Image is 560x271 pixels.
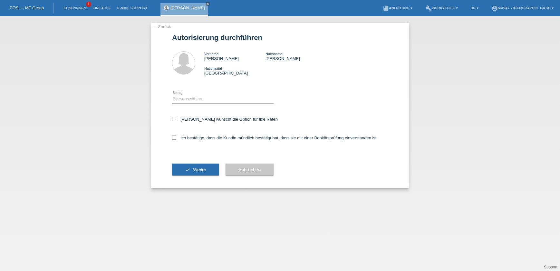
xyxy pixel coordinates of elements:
[206,2,210,6] a: close
[185,167,190,172] i: check
[544,265,557,269] a: Support
[60,6,89,10] a: Kund*innen
[153,24,171,29] a: ← Zurück
[206,2,209,5] i: close
[172,34,388,42] h1: Autorisierung durchführen
[379,6,416,10] a: bookAnleitung ▾
[89,6,114,10] a: Einkäufe
[266,52,283,56] span: Nachname
[468,6,482,10] a: DE ▾
[238,167,261,172] span: Abbrechen
[114,6,151,10] a: E-Mail Support
[204,66,266,75] div: [GEOGRAPHIC_DATA]
[488,6,557,10] a: account_circlem-way - [GEOGRAPHIC_DATA] ▾
[204,51,266,61] div: [PERSON_NAME]
[10,5,44,10] a: POS — MF Group
[491,5,498,12] i: account_circle
[170,5,205,10] a: [PERSON_NAME]
[172,135,378,140] label: Ich bestätige, dass die Kundin mündlich bestätigt hat, dass sie mit einer Bonitätsprüfung einvers...
[226,164,274,176] button: Abbrechen
[382,5,389,12] i: book
[422,6,461,10] a: buildWerkzeuge ▾
[193,167,206,172] span: Weiter
[86,2,91,7] span: 1
[204,66,222,70] span: Nationalität
[172,164,219,176] button: check Weiter
[172,117,278,122] label: [PERSON_NAME] wünscht die Option für fixe Raten
[204,52,218,56] span: Vorname
[425,5,432,12] i: build
[266,51,327,61] div: [PERSON_NAME]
